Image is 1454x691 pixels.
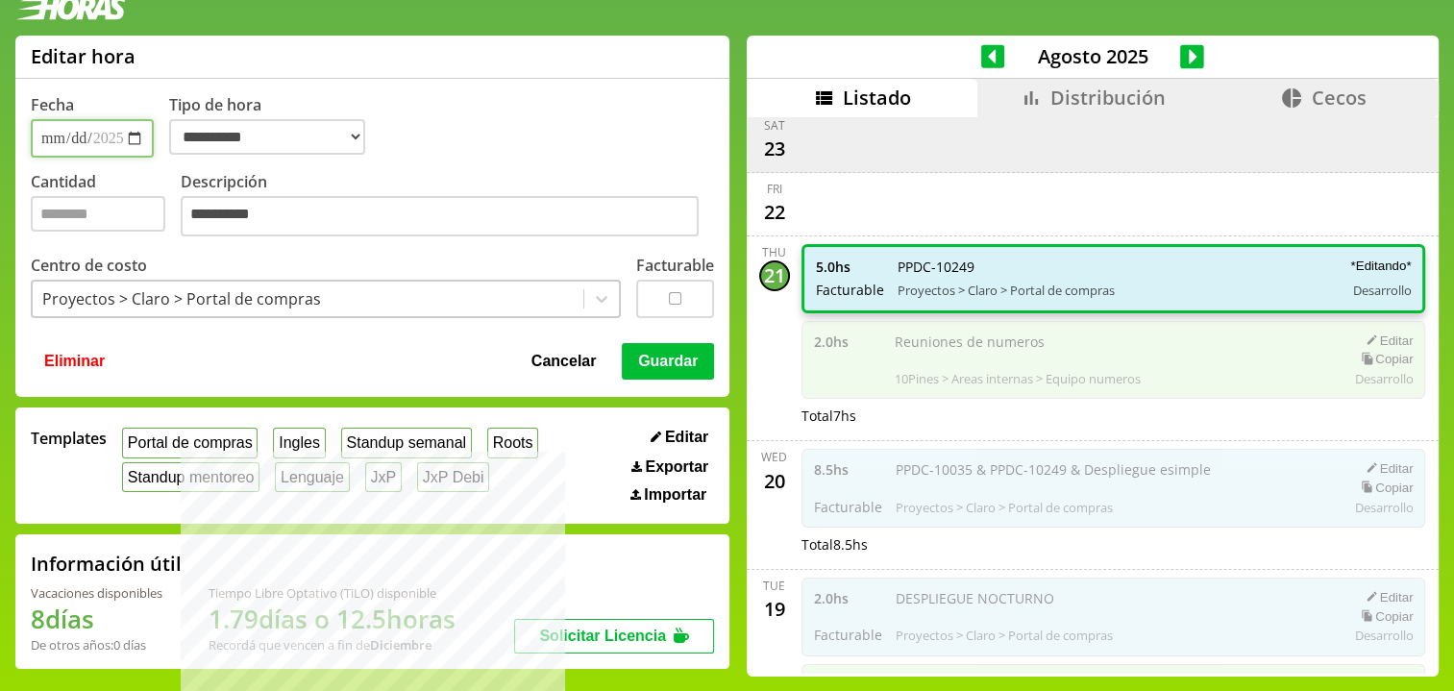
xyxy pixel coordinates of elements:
[526,343,603,380] button: Cancelar
[622,343,714,380] button: Guardar
[31,43,136,69] h1: Editar hora
[762,244,786,260] div: Thu
[42,288,321,309] div: Proyectos > Claro > Portal de compras
[636,255,714,276] label: Facturable
[747,117,1439,674] div: scrollable content
[645,428,714,447] button: Editar
[759,134,790,164] div: 23
[365,462,402,492] button: JxP
[1004,43,1180,69] span: Agosto 2025
[341,428,472,457] button: Standup semanal
[31,551,182,577] h2: Información útil
[759,594,790,625] div: 19
[275,462,349,492] button: Lenguaje
[31,255,147,276] label: Centro de costo
[645,458,708,476] span: Exportar
[169,94,381,158] label: Tipo de hora
[181,171,714,241] label: Descripción
[209,636,456,654] div: Recordá que vencen a fin de
[1050,85,1166,111] span: Distribución
[31,171,181,241] label: Cantidad
[759,260,790,291] div: 21
[38,343,111,380] button: Eliminar
[31,602,162,636] h1: 8 días
[801,535,1426,554] div: Total 8.5 hs
[626,457,714,477] button: Exportar
[759,465,790,496] div: 20
[417,462,489,492] button: JxP Debi
[759,197,790,228] div: 22
[31,636,162,654] div: De otros años: 0 días
[181,196,699,236] textarea: Descripción
[487,428,538,457] button: Roots
[764,117,785,134] div: Sat
[169,119,365,155] select: Tipo de hora
[843,85,911,111] span: Listado
[31,428,107,449] span: Templates
[665,429,708,446] span: Editar
[209,602,456,636] h1: 1.79 días o 12.5 horas
[370,636,431,654] b: Diciembre
[122,428,258,457] button: Portal de compras
[801,407,1426,425] div: Total 7 hs
[31,196,165,232] input: Cantidad
[761,449,787,465] div: Wed
[514,619,714,654] button: Solicitar Licencia
[273,428,325,457] button: Ingles
[763,578,785,594] div: Tue
[539,628,666,644] span: Solicitar Licencia
[122,462,259,492] button: Standup mentoreo
[1311,85,1366,111] span: Cecos
[31,94,74,115] label: Fecha
[644,486,706,504] span: Importar
[209,584,456,602] div: Tiempo Libre Optativo (TiLO) disponible
[31,584,162,602] div: Vacaciones disponibles
[767,181,782,197] div: Fri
